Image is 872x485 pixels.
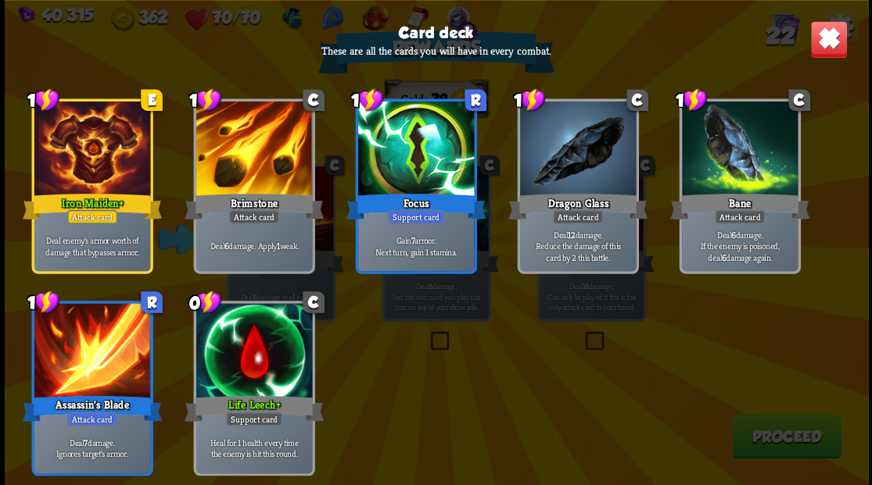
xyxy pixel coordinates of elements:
[522,229,633,263] p: Deal damage. Reduce the damage of this card by 2 this battle.
[199,437,309,459] p: Heal for 1 health every time the enemy is hit this round.
[567,229,574,241] b: 12
[398,23,473,41] h3: Card deck
[37,234,147,257] p: Deal enemy's armor worth of damage that bypasses armor.
[513,87,545,112] div: 1
[27,290,59,314] div: 1
[189,290,221,314] div: 0
[303,291,325,313] div: C
[185,191,324,222] div: Brimstone
[670,191,809,222] div: Bane
[465,89,486,111] div: R
[626,89,648,111] div: C
[387,209,443,223] div: Support card
[675,87,707,112] div: 1
[224,240,228,251] b: 6
[351,87,383,112] div: 1
[714,209,765,223] div: Attack card
[228,209,279,223] div: Attack card
[346,191,486,222] div: Focus
[508,191,648,222] div: Dragon Glass
[411,234,414,246] b: 7
[27,87,59,112] div: 1
[84,437,88,448] b: 7
[809,20,847,58] img: Close_Button.png
[684,229,795,263] p: Deal damage. If the enemy is poisoned, deal damage again.
[66,209,117,223] div: Attack card
[23,191,162,222] div: Iron Maiden+
[37,437,147,459] p: Deal damage. Ignores target's armor.
[141,291,163,313] div: R
[361,234,471,257] p: Gain armor. Next turn, gain 1 stamina.
[23,393,162,424] div: Assassin's Blade
[141,89,163,111] div: E
[730,229,735,241] b: 6
[66,412,117,426] div: Attack card
[225,412,282,426] div: Support card
[303,89,325,111] div: C
[277,240,280,251] b: 1
[321,44,551,58] p: These are all the cards you will have in every combat.
[788,89,810,111] div: C
[199,240,309,251] p: Deal damage. Apply weak.
[185,393,324,424] div: Life Leech+
[721,251,726,263] b: 6
[189,87,221,112] div: 1
[552,209,603,223] div: Attack card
